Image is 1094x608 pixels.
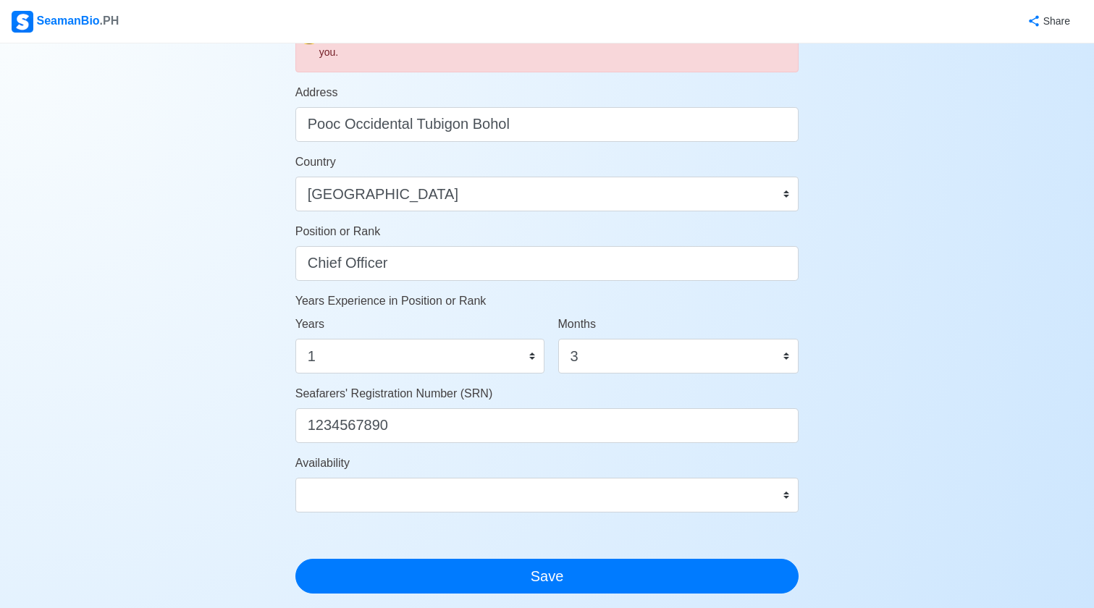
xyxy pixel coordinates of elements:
div: Make sure your phone number is contactable. When you apply & got shortlisted, agencies will conta... [319,30,793,60]
label: Months [558,316,596,333]
button: Share [1013,7,1082,35]
button: Save [295,559,799,594]
span: Seafarers' Registration Number (SRN) [295,387,492,400]
input: ex. Pooc Occidental, Tubigon, Bohol [295,107,799,142]
span: .PH [100,14,119,27]
div: SeamanBio [12,11,119,33]
label: Availability [295,455,350,472]
p: Years Experience in Position or Rank [295,292,799,310]
input: ex. 2nd Officer w/ Master License [295,246,799,281]
img: Logo [12,11,33,33]
input: ex. 1234567890 [295,408,799,443]
span: Position or Rank [295,225,380,237]
label: Country [295,153,336,171]
label: Years [295,316,324,333]
span: Address [295,86,338,98]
